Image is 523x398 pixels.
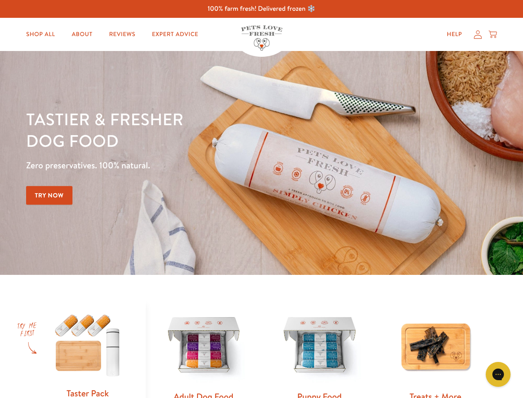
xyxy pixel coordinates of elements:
[482,359,515,390] iframe: Gorgias live chat messenger
[102,26,142,43] a: Reviews
[26,158,340,173] p: Zero preservatives. 100% natural.
[440,26,469,43] a: Help
[19,26,62,43] a: Shop All
[241,25,282,51] img: Pets Love Fresh
[145,26,205,43] a: Expert Advice
[65,26,99,43] a: About
[26,108,340,151] h1: Tastier & fresher dog food
[26,186,72,205] a: Try Now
